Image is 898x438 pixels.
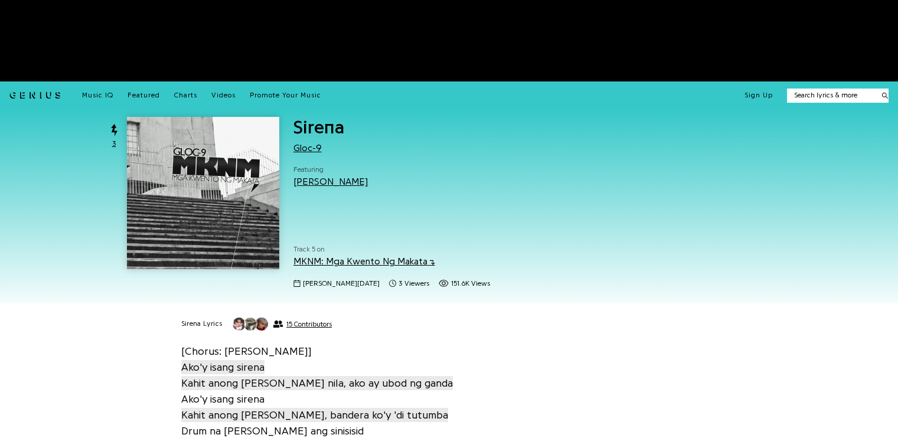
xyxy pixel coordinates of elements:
[128,91,160,100] a: Featured
[293,165,368,175] span: Featuring
[286,320,332,328] span: 15 Contributors
[82,91,113,99] span: Music IQ
[232,317,332,331] button: 15 Contributors
[181,360,264,374] span: Ako'y isang sirena
[82,91,113,100] a: Music IQ
[181,375,453,391] a: Kahit anong [PERSON_NAME] nila, ako ay ubod ng ganda
[787,90,875,100] input: Search lyrics & more
[399,279,429,289] span: 3 viewers
[293,143,322,153] a: Gloc-9
[174,91,197,99] span: Charts
[389,279,429,289] span: 3 viewers
[303,279,380,289] span: [PERSON_NAME][DATE]
[293,257,435,266] a: MKNM: Mga Kwento Ng Makata
[174,91,197,100] a: Charts
[181,359,264,375] a: Ako'y isang sirena
[250,91,321,99] span: Promote Your Music
[128,91,160,99] span: Featured
[744,91,773,100] button: Sign Up
[211,91,236,100] a: Videos
[250,91,321,100] a: Promote Your Music
[293,118,344,137] span: Sirena
[127,117,279,269] img: Cover art for Sirena by Gloc-9
[293,177,368,187] a: [PERSON_NAME]
[211,91,236,99] span: Videos
[451,279,490,289] span: 151.6K views
[181,376,453,390] span: Kahit anong [PERSON_NAME] nila, ako ay ubod ng ganda
[439,279,490,289] span: 151,568 views
[293,244,521,254] span: Track 5 on
[112,139,116,149] span: 3
[181,319,223,329] h2: Sirena Lyrics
